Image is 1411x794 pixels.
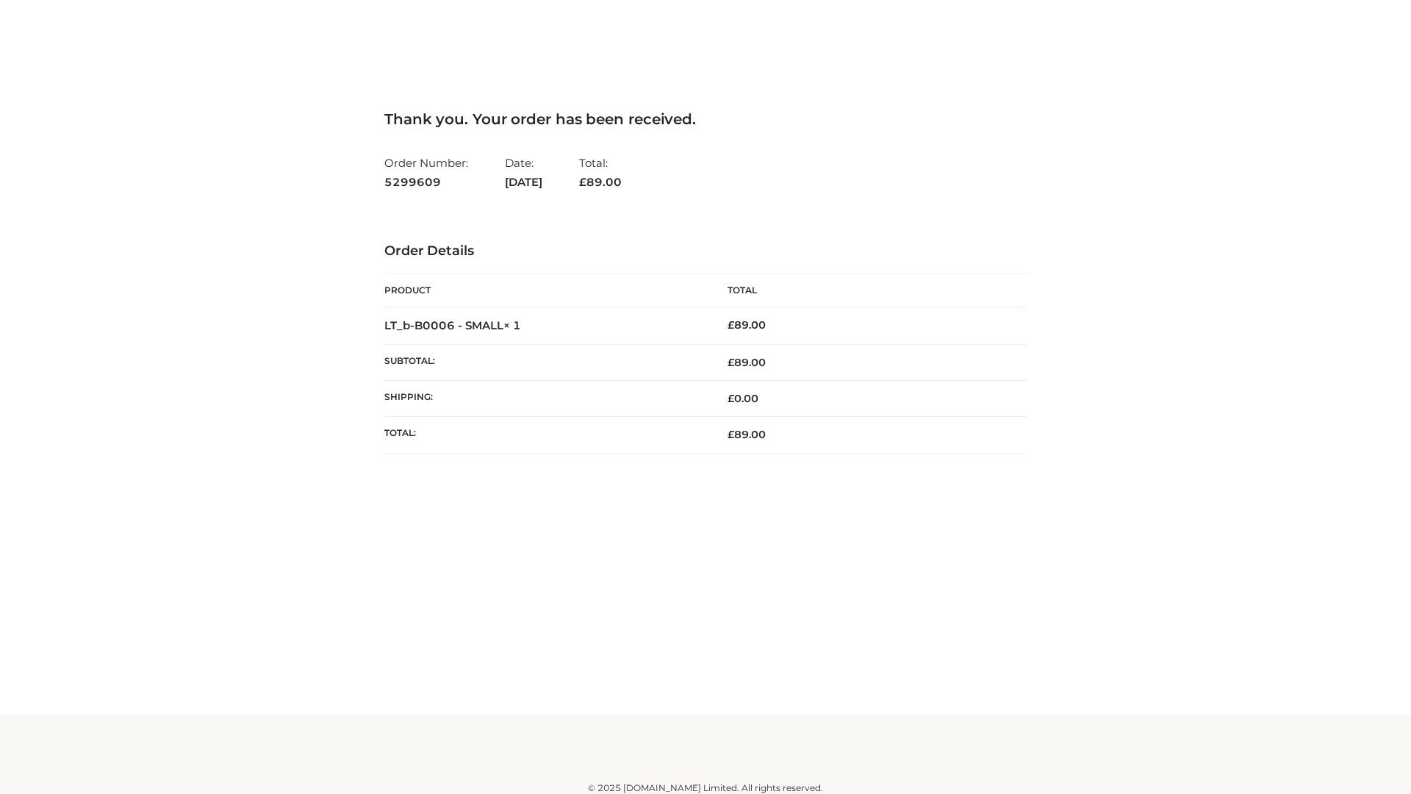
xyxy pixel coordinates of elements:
[728,392,758,405] bdi: 0.00
[579,175,622,189] span: 89.00
[728,318,766,332] bdi: 89.00
[728,356,734,369] span: £
[728,428,734,441] span: £
[579,175,586,189] span: £
[705,274,1027,307] th: Total
[384,150,468,195] li: Order Number:
[384,381,705,417] th: Shipping:
[728,318,734,332] span: £
[579,150,622,195] li: Total:
[728,356,766,369] span: 89.00
[503,318,521,332] strong: × 1
[384,274,705,307] th: Product
[384,110,1027,128] h3: Thank you. Your order has been received.
[384,173,468,192] strong: 5299609
[384,344,705,380] th: Subtotal:
[505,150,542,195] li: Date:
[728,392,734,405] span: £
[384,318,521,332] strong: LT_b-B0006 - SMALL
[384,417,705,453] th: Total:
[505,173,542,192] strong: [DATE]
[728,428,766,441] span: 89.00
[384,243,1027,260] h3: Order Details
